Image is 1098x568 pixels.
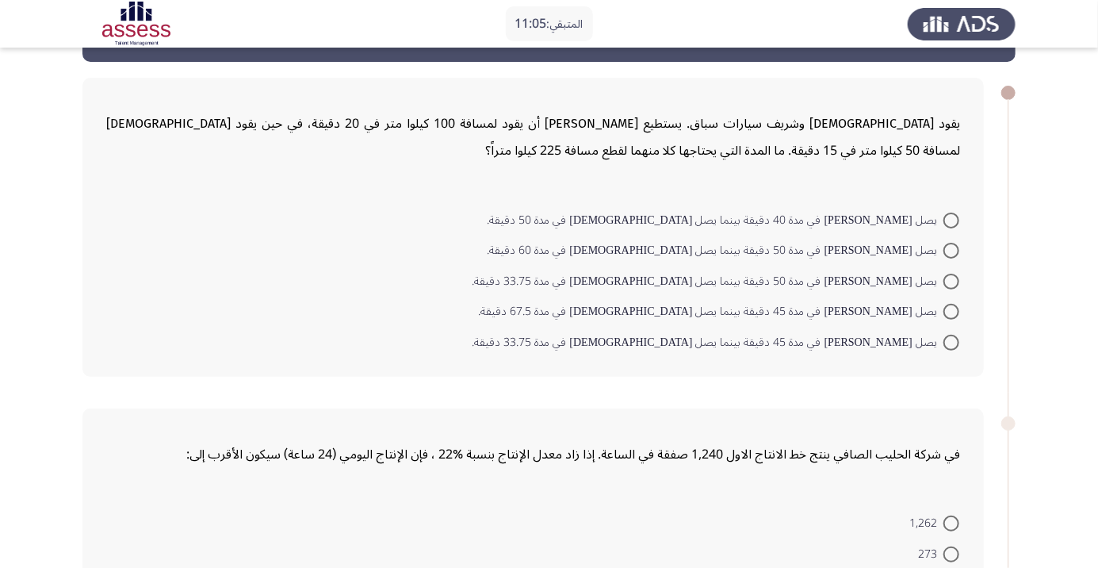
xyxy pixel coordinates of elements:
[515,14,583,34] p: المتبقي:
[82,2,190,46] img: Assessment logo of ASSESS Focus Assessment (A+B) Ibn Sina
[908,2,1016,46] img: Assess Talent Management logo
[909,514,943,533] span: 1,262
[515,10,547,37] span: 11:05
[106,110,960,164] p: يقود [DEMOGRAPHIC_DATA] وشريف سيارات سباق. يستطيع [PERSON_NAME] أن يقود لمسافة 100 كيلوا متر في 2...
[479,302,943,321] span: يصل [PERSON_NAME] في مدة 45 دقيقة بينما يصل [DEMOGRAPHIC_DATA] في مدة 67.5 دقيقة.
[488,211,943,230] span: يصل [PERSON_NAME] في مدة 40 دقيقة بينما يصل [DEMOGRAPHIC_DATA] في مدة 50 دقيقة.
[918,545,943,564] span: 273
[106,441,960,468] p: في شركة الحليب الصافي ينتج خط الانتاج الاول 1,240 صفقة في الساعة. إذا زاد معدل الإنتاج بنسبة %22 ...
[472,333,943,352] span: يصل [PERSON_NAME] في مدة 45 دقيقة بينما يصل [DEMOGRAPHIC_DATA] في مدة 33.75 دقيقة.
[472,272,943,291] span: يصل [PERSON_NAME] في مدة 50 دقيقة بينما يصل [DEMOGRAPHIC_DATA] في مدة 33.75 دقيقة.
[488,241,943,260] span: يصل [PERSON_NAME] في مدة 50 دقيقة بينما يصل [DEMOGRAPHIC_DATA] في مدة 60 دقيقة.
